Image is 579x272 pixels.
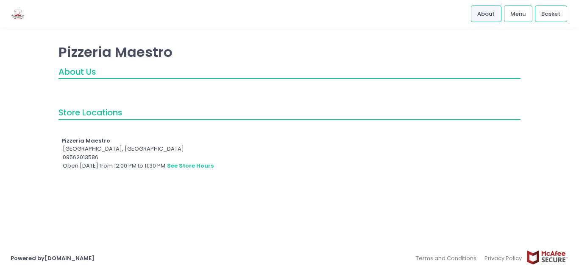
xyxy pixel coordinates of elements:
b: Pizzeria Maestro [61,137,110,145]
a: Terms and Conditions [416,250,481,266]
a: Privacy Policy [481,250,526,266]
p: Pizzeria Maestro [58,44,521,60]
div: About Us [58,66,521,79]
button: see store hours [167,161,214,171]
a: About [471,6,501,22]
div: Store Locations [58,107,521,120]
div: Open [DATE] from 12:00 PM to 11:30 PM [61,161,518,171]
a: Menu [504,6,532,22]
span: About [477,10,495,18]
span: Menu [510,10,526,18]
img: mcafee-secure [526,250,568,265]
div: 09562013586 [61,153,518,162]
img: logo [11,6,25,21]
div: [GEOGRAPHIC_DATA], [GEOGRAPHIC_DATA] [61,145,518,153]
a: Powered by[DOMAIN_NAME] [11,254,95,262]
span: Basket [541,10,560,18]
